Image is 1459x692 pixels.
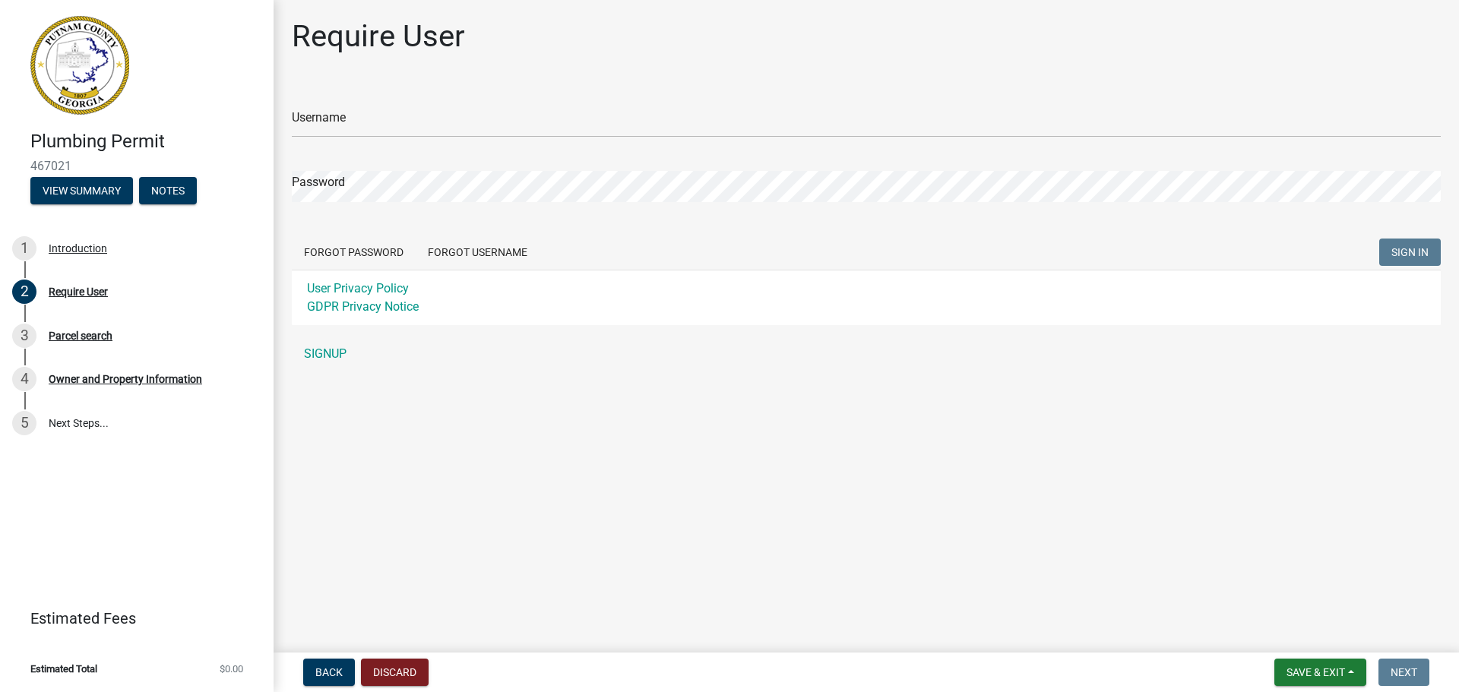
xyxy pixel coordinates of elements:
[12,411,36,435] div: 5
[1391,246,1429,258] span: SIGN IN
[1287,666,1345,678] span: Save & Exit
[30,159,243,173] span: 467021
[139,177,197,204] button: Notes
[292,339,1441,369] a: SIGNUP
[49,286,108,297] div: Require User
[12,324,36,348] div: 3
[1391,666,1417,678] span: Next
[1379,239,1441,266] button: SIGN IN
[139,185,197,197] wm-modal-confirm: Notes
[1378,659,1429,686] button: Next
[303,659,355,686] button: Back
[49,243,107,254] div: Introduction
[30,177,133,204] button: View Summary
[307,299,419,314] a: GDPR Privacy Notice
[30,664,97,674] span: Estimated Total
[12,603,249,634] a: Estimated Fees
[12,236,36,261] div: 1
[292,18,465,55] h1: Require User
[12,367,36,391] div: 4
[30,16,129,115] img: Putnam County, Georgia
[49,330,112,341] div: Parcel search
[361,659,429,686] button: Discard
[292,239,416,266] button: Forgot Password
[12,280,36,304] div: 2
[30,131,261,153] h4: Plumbing Permit
[30,185,133,197] wm-modal-confirm: Summary
[416,239,540,266] button: Forgot Username
[1274,659,1366,686] button: Save & Exit
[315,666,343,678] span: Back
[307,281,409,295] a: User Privacy Policy
[220,664,243,674] span: $0.00
[49,374,202,384] div: Owner and Property Information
